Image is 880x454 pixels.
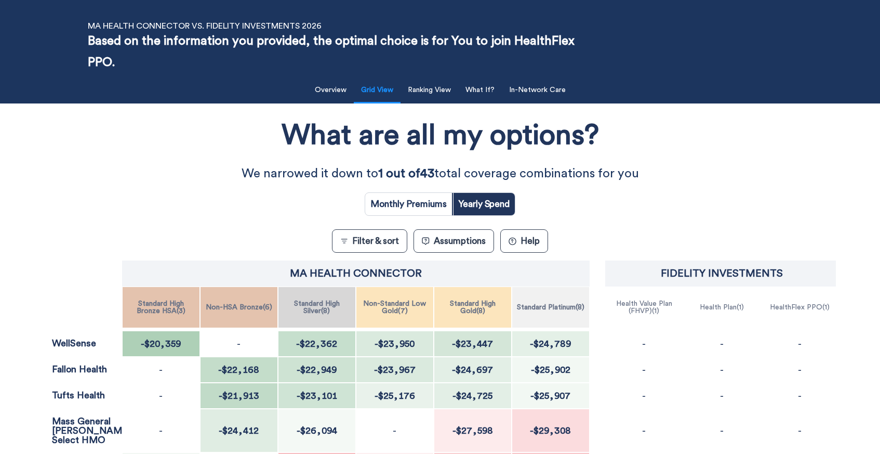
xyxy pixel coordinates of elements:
span: -$25,902 [528,365,574,374]
p: Standard High Bronze HSA ( 3 ) [127,300,195,315]
p: - [393,426,396,435]
span: -$23,447 [449,339,496,348]
p: - [720,426,724,435]
p: HealthFlex PPO ( 1 ) [770,304,830,311]
p: Standard Platinum ( 8 ) [517,304,584,311]
p: - [159,365,163,374]
p: - [720,365,724,374]
p: Standard High Gold ( 8 ) [438,300,507,315]
span: -$22,362 [293,339,340,348]
span: -$24,725 [449,391,496,400]
span: -$29,308 [527,426,574,435]
strong: 1 out of 43 [378,167,434,180]
p: Based on the information you provided, the optimal choice is for You to join HealthFlex PPO. [88,31,581,73]
p: Non-HSA Bronze ( 6 ) [206,304,272,311]
button: What If? [459,80,501,101]
span: -$23,950 [371,339,418,348]
p: - [642,426,646,435]
button: Filter & sort [332,229,407,253]
p: MA Health Connector [290,268,422,279]
p: Health Value Plan (FHVP) ( 1 ) [610,300,678,315]
span: -$25,907 [527,391,574,400]
button: Ranking View [402,80,457,101]
span: -$23,967 [371,365,419,374]
span: -$23,101 [294,391,340,400]
p: - [642,365,646,374]
span: -$26,094 [294,426,340,435]
span: -$24,789 [527,339,574,348]
p: - [159,426,163,435]
p: Fallon Health [52,365,114,374]
p: Fidelity Investments [661,268,783,279]
button: Grid View [355,80,399,101]
p: Mass General [PERSON_NAME] Select HMO [52,417,114,445]
p: - [720,339,724,348]
p: - [798,365,802,374]
span: -$27,598 [449,426,496,435]
p: Health Plan ( 1 ) [700,304,744,311]
button: In-Network Care [503,80,572,101]
p: Tufts Health [52,391,114,400]
p: - [798,426,802,435]
text: ? [511,239,514,244]
p: - [642,391,646,400]
p: MA Health Connector vs. Fidelity Investments 2026 [88,21,322,31]
p: Standard High Silver ( 8 ) [283,300,351,315]
button: Assumptions [414,229,494,253]
span: -$24,412 [216,426,262,435]
button: ?Help [500,229,548,253]
button: Overview [309,80,353,101]
p: Non-Standard Low Gold ( 7 ) [361,300,429,315]
p: WellSense [52,339,114,348]
p: - [159,391,163,400]
h1: What are all my options? [282,115,599,155]
span: -$22,949 [294,365,340,374]
span: -$21,913 [216,391,262,400]
p: - [720,391,724,400]
p: We narrowed it down to total coverage combinations for you [220,163,660,185]
span: -$22,168 [215,365,262,374]
span: -$25,176 [371,391,418,400]
p: - [237,339,241,348]
p: - [642,339,646,348]
p: - [798,339,802,348]
span: -$20,359 [138,339,184,348]
p: - [798,391,802,400]
span: -$24,697 [449,365,496,374]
